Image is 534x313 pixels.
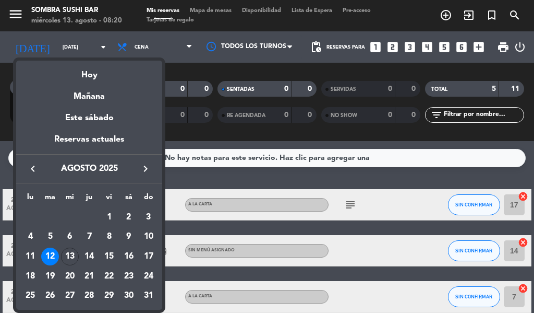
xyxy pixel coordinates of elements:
td: 16 de agosto de 2025 [119,247,139,266]
div: 14 [80,248,98,265]
button: keyboard_arrow_right [136,162,155,176]
div: 11 [21,248,39,265]
th: miércoles [60,191,80,207]
div: 3 [140,208,157,226]
td: 9 de agosto de 2025 [119,227,139,247]
div: 6 [61,228,79,246]
td: 8 de agosto de 2025 [99,227,119,247]
i: keyboard_arrow_right [139,163,152,175]
div: 1 [100,208,118,226]
td: 20 de agosto de 2025 [60,266,80,286]
td: 31 de agosto de 2025 [139,286,159,306]
td: 30 de agosto de 2025 [119,286,139,306]
div: 15 [100,248,118,265]
div: 26 [41,287,59,305]
th: domingo [139,191,159,207]
td: 15 de agosto de 2025 [99,247,119,266]
td: 7 de agosto de 2025 [80,227,100,247]
button: keyboard_arrow_left [23,162,42,176]
div: 5 [41,228,59,246]
td: 11 de agosto de 2025 [20,247,40,266]
div: 31 [140,287,157,305]
td: 22 de agosto de 2025 [99,266,119,286]
div: 2 [120,208,138,226]
div: 13 [61,248,79,265]
td: 25 de agosto de 2025 [20,286,40,306]
th: viernes [99,191,119,207]
td: 21 de agosto de 2025 [80,266,100,286]
div: 23 [120,268,138,285]
td: 28 de agosto de 2025 [80,286,100,306]
th: martes [40,191,60,207]
div: 4 [21,228,39,246]
td: 13 de agosto de 2025 [60,247,80,266]
td: 18 de agosto de 2025 [20,266,40,286]
td: 5 de agosto de 2025 [40,227,60,247]
div: 19 [41,268,59,285]
div: 29 [100,287,118,305]
td: 17 de agosto de 2025 [139,247,159,266]
td: 19 de agosto de 2025 [40,266,60,286]
td: 23 de agosto de 2025 [119,266,139,286]
th: lunes [20,191,40,207]
span: agosto 2025 [42,162,136,176]
div: 8 [100,228,118,246]
td: 1 de agosto de 2025 [99,207,119,227]
td: 26 de agosto de 2025 [40,286,60,306]
td: 14 de agosto de 2025 [80,247,100,266]
td: 24 de agosto de 2025 [139,266,159,286]
td: 12 de agosto de 2025 [40,247,60,266]
div: 27 [61,287,79,305]
div: Hoy [16,61,162,82]
div: 10 [140,228,157,246]
div: Este sábado [16,103,162,133]
div: 16 [120,248,138,265]
td: 10 de agosto de 2025 [139,227,159,247]
td: 2 de agosto de 2025 [119,207,139,227]
div: 22 [100,268,118,285]
td: 6 de agosto de 2025 [60,227,80,247]
div: 20 [61,268,79,285]
td: 4 de agosto de 2025 [20,227,40,247]
th: sábado [119,191,139,207]
i: keyboard_arrow_left [27,163,39,175]
div: Mañana [16,82,162,103]
td: 29 de agosto de 2025 [99,286,119,306]
div: 30 [120,287,138,305]
div: 18 [21,268,39,285]
div: Reservas actuales [16,133,162,154]
td: 3 de agosto de 2025 [139,207,159,227]
div: 7 [80,228,98,246]
div: 25 [21,287,39,305]
td: 27 de agosto de 2025 [60,286,80,306]
div: 24 [140,268,157,285]
div: 12 [41,248,59,265]
div: 28 [80,287,98,305]
div: 17 [140,248,157,265]
div: 9 [120,228,138,246]
td: AGO. [20,207,99,227]
div: 21 [80,268,98,285]
th: jueves [80,191,100,207]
